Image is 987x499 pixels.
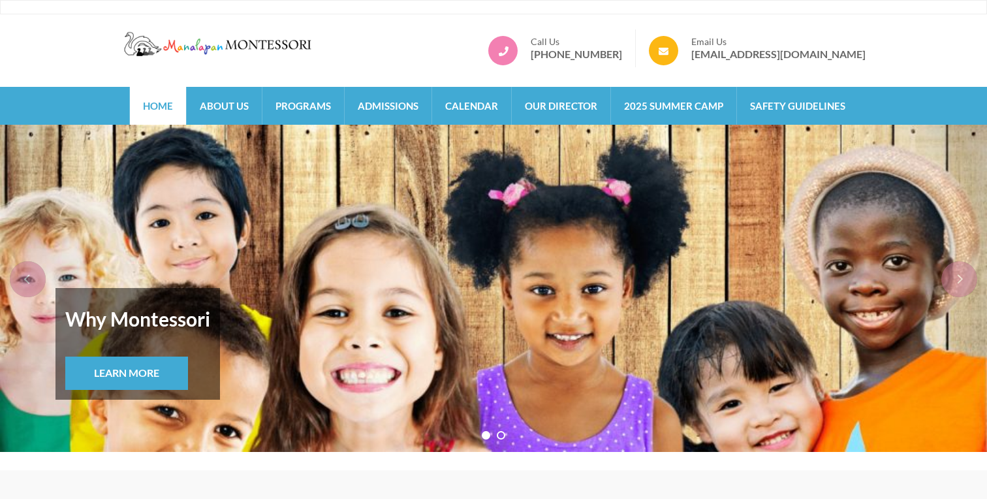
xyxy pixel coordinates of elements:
a: Programs [262,87,344,125]
div: next [941,261,977,297]
a: Home [130,87,186,125]
img: Manalapan Montessori – #1 Rated Child Day Care Center in Manalapan NJ [121,29,317,58]
a: Safety Guidelines [737,87,858,125]
a: [PHONE_NUMBER] [531,48,622,61]
a: [EMAIL_ADDRESS][DOMAIN_NAME] [691,48,866,61]
span: Email Us [691,36,866,48]
div: prev [10,261,46,297]
a: Learn More [65,357,188,390]
a: Our Director [512,87,610,125]
a: 2025 Summer Camp [611,87,736,125]
a: Calendar [432,87,511,125]
a: Admissions [345,87,431,125]
span: Call Us [531,36,622,48]
a: About Us [187,87,262,125]
strong: Why Montessori [65,298,210,340]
